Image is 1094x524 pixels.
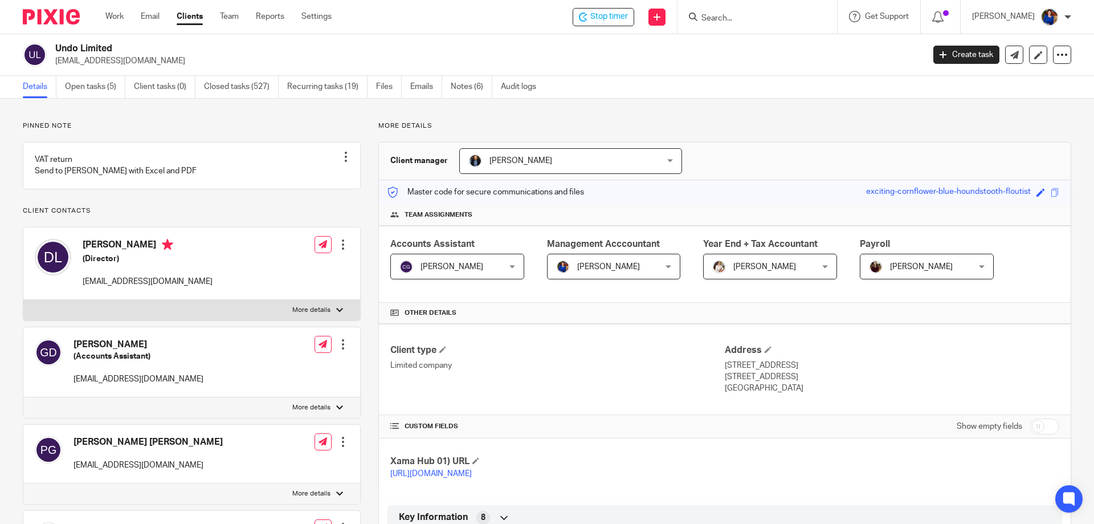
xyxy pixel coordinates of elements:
span: 8 [481,512,485,523]
span: [PERSON_NAME] [421,263,483,271]
span: Get Support [865,13,909,21]
p: [PERSON_NAME] [972,11,1035,22]
a: Emails [410,76,442,98]
h4: Client type [390,344,725,356]
a: Recurring tasks (19) [287,76,368,98]
span: Other details [405,308,456,318]
p: More details [378,121,1071,131]
a: Client tasks (0) [134,76,195,98]
p: [STREET_ADDRESS] [725,371,1059,383]
a: [URL][DOMAIN_NAME] [390,470,472,478]
label: Show empty fields [957,421,1022,432]
img: svg%3E [35,339,62,366]
a: Settings [301,11,332,22]
p: Pinned note [23,121,361,131]
span: [PERSON_NAME] [577,263,640,271]
img: svg%3E [23,43,47,67]
span: Payroll [860,239,890,249]
a: Closed tasks (527) [204,76,279,98]
p: [STREET_ADDRESS] [725,360,1059,371]
p: [GEOGRAPHIC_DATA] [725,383,1059,394]
a: Reports [256,11,284,22]
h4: [PERSON_NAME] [83,239,213,253]
h4: Address [725,344,1059,356]
p: [EMAIL_ADDRESS][DOMAIN_NAME] [74,460,223,471]
h4: Xama Hub 01) URL [390,456,725,468]
div: exciting-cornflower-blue-houndstooth-floutist [866,186,1031,199]
h3: Client manager [390,155,448,166]
a: Audit logs [501,76,545,98]
h4: CUSTOM FIELDS [390,422,725,431]
img: Kayleigh%20Henson.jpeg [712,260,726,274]
p: [EMAIL_ADDRESS][DOMAIN_NAME] [55,55,916,67]
span: Accounts Assistant [390,239,475,249]
p: More details [292,403,330,412]
img: svg%3E [35,436,62,464]
a: Files [376,76,402,98]
a: Notes (6) [451,76,492,98]
a: Clients [177,11,203,22]
p: More details [292,306,330,315]
img: svg%3E [35,239,71,275]
span: Year End + Tax Accountant [703,239,818,249]
a: Create task [933,46,999,64]
input: Search [700,14,803,24]
img: Nicole.jpeg [556,260,570,274]
span: Key Information [399,511,468,523]
span: Team assignments [405,210,472,220]
h5: (Accounts Assistant) [74,351,203,362]
a: Team [220,11,239,22]
p: More details [292,489,330,498]
div: Undo Limited [573,8,634,26]
span: Management Acccountant [547,239,660,249]
p: Limited company [390,360,725,371]
i: Primary [162,239,173,250]
a: Work [105,11,124,22]
span: [PERSON_NAME] [733,263,796,271]
span: [PERSON_NAME] [890,263,953,271]
img: Pixie [23,9,80,25]
img: martin-hickman.jpg [468,154,482,168]
p: [EMAIL_ADDRESS][DOMAIN_NAME] [83,276,213,287]
h5: (Director) [83,253,213,265]
img: MaxAcc_Sep21_ElliDeanPhoto_030.jpg [869,260,883,274]
span: Stop timer [590,11,628,23]
a: Open tasks (5) [65,76,125,98]
img: Nicole.jpeg [1040,8,1059,26]
p: Master code for secure communications and files [387,186,584,198]
p: Client contacts [23,206,361,216]
a: Email [141,11,160,22]
h4: [PERSON_NAME] [74,339,203,351]
a: Details [23,76,56,98]
h2: Undo Limited [55,43,744,55]
span: [PERSON_NAME] [489,157,552,165]
h4: [PERSON_NAME] [PERSON_NAME] [74,436,223,448]
p: [EMAIL_ADDRESS][DOMAIN_NAME] [74,373,203,385]
img: svg%3E [399,260,413,274]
